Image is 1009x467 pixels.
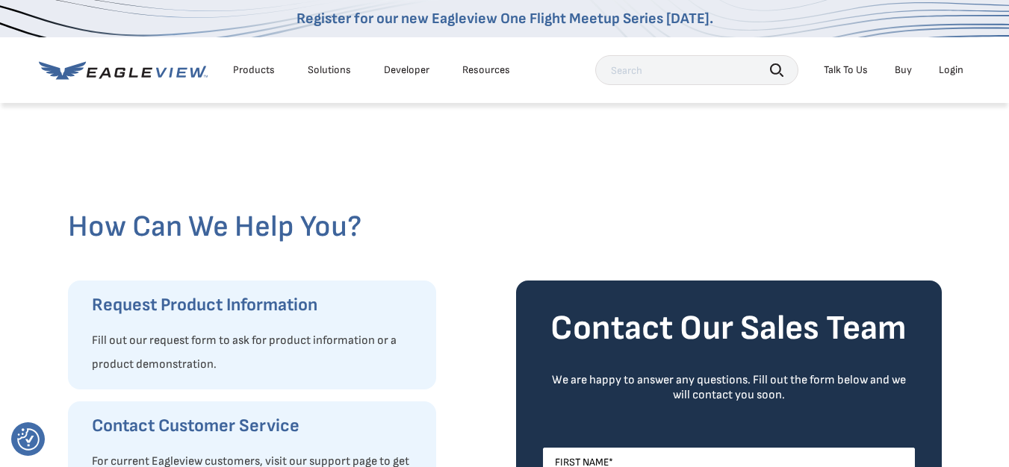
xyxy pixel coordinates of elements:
input: Search [595,55,798,85]
h3: Contact Customer Service [92,414,421,438]
a: Buy [895,63,912,77]
a: Register for our new Eagleview One Flight Meetup Series [DATE]. [297,10,713,28]
div: Products [233,63,275,77]
h3: Request Product Information [92,293,421,317]
div: Login [939,63,963,77]
button: Consent Preferences [17,428,40,451]
img: Revisit consent button [17,428,40,451]
div: We are happy to answer any questions. Fill out the form below and we will contact you soon. [543,373,915,403]
a: Developer [384,63,429,77]
div: Talk To Us [824,63,868,77]
div: Solutions [308,63,351,77]
div: Resources [462,63,510,77]
strong: Contact Our Sales Team [550,308,907,349]
h2: How Can We Help You? [68,209,942,245]
p: Fill out our request form to ask for product information or a product demonstration. [92,329,421,377]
